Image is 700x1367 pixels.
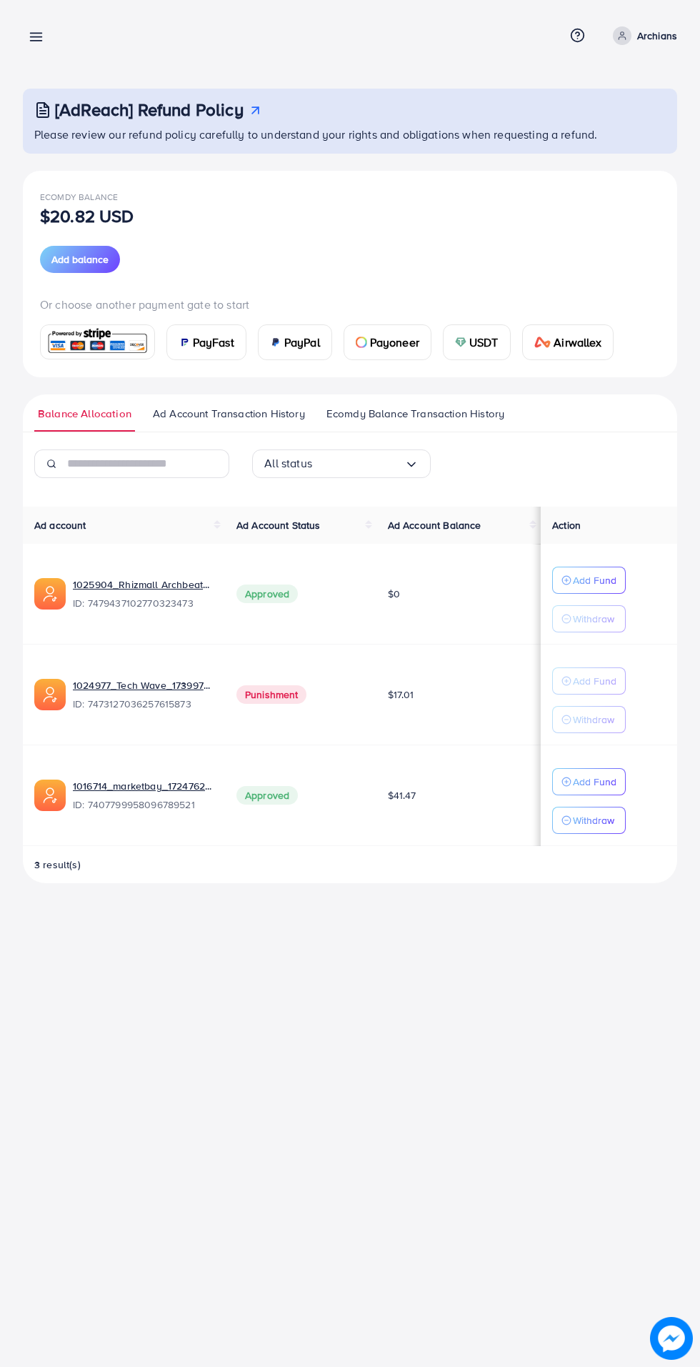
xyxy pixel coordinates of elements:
a: cardAirwallex [522,324,614,360]
p: Archians [637,27,677,44]
div: Search for option [252,449,431,478]
img: card [356,337,367,348]
img: ic-ads-acc.e4c84228.svg [34,578,66,610]
span: Add balance [51,252,109,267]
p: $20.82 USD [40,207,134,224]
span: ID: 7473127036257615873 [73,697,214,711]
span: Balance Allocation [38,406,131,422]
input: Search for option [312,452,404,474]
img: card [270,337,281,348]
button: Withdraw [552,706,626,733]
img: card [45,327,150,357]
button: Add Fund [552,768,626,795]
p: Please review our refund policy carefully to understand your rights and obligations when requesti... [34,126,669,143]
button: Withdraw [552,807,626,834]
span: Ecomdy Balance Transaction History [326,406,504,422]
a: cardPayPal [258,324,332,360]
button: Add Fund [552,567,626,594]
a: cardUSDT [443,324,511,360]
button: Add Fund [552,667,626,695]
p: Withdraw [573,812,614,829]
span: $17.01 [388,687,414,702]
img: card [179,337,190,348]
p: Or choose another payment gate to start [40,296,660,313]
span: Approved [236,786,298,805]
span: Approved [236,585,298,603]
img: card [455,337,466,348]
span: 3 result(s) [34,858,81,872]
span: ID: 7407799958096789521 [73,797,214,812]
span: Punishment [236,685,307,704]
span: Action [552,518,581,532]
p: Add Fund [573,672,616,690]
span: Ad Account Transaction History [153,406,305,422]
p: Withdraw [573,711,614,728]
button: Add balance [40,246,120,273]
div: <span class='underline'>1016714_marketbay_1724762849692</span></br>7407799958096789521 [73,779,214,812]
span: All status [264,452,312,474]
div: <span class='underline'>1025904_Rhizmall Archbeat_1741442161001</span></br>7479437102770323473 [73,577,214,610]
a: card [40,324,155,359]
span: Airwallex [554,334,601,351]
a: cardPayoneer [344,324,431,360]
span: PayFast [193,334,234,351]
a: cardPayFast [166,324,246,360]
span: USDT [469,334,499,351]
img: image [650,1317,693,1360]
h3: [AdReach] Refund Policy [55,99,244,120]
span: ID: 7479437102770323473 [73,596,214,610]
span: Ad Account Balance [388,518,481,532]
p: Withdraw [573,610,614,627]
img: card [534,337,551,348]
a: 1016714_marketbay_1724762849692 [73,779,214,793]
div: <span class='underline'>1024977_Tech Wave_1739972983986</span></br>7473127036257615873 [73,678,214,711]
span: $41.47 [388,788,416,802]
button: Withdraw [552,605,626,632]
span: Ecomdy Balance [40,191,118,203]
img: ic-ads-acc.e4c84228.svg [34,780,66,811]
span: Ad account [34,518,86,532]
a: 1025904_Rhizmall Archbeat_1741442161001 [73,577,214,592]
p: Add Fund [573,572,616,589]
span: Ad Account Status [236,518,321,532]
p: Add Fund [573,773,616,790]
img: ic-ads-acc.e4c84228.svg [34,679,66,710]
a: 1024977_Tech Wave_1739972983986 [73,678,214,692]
span: $0 [388,587,400,601]
a: Archians [607,26,677,45]
span: PayPal [284,334,320,351]
span: Payoneer [370,334,419,351]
